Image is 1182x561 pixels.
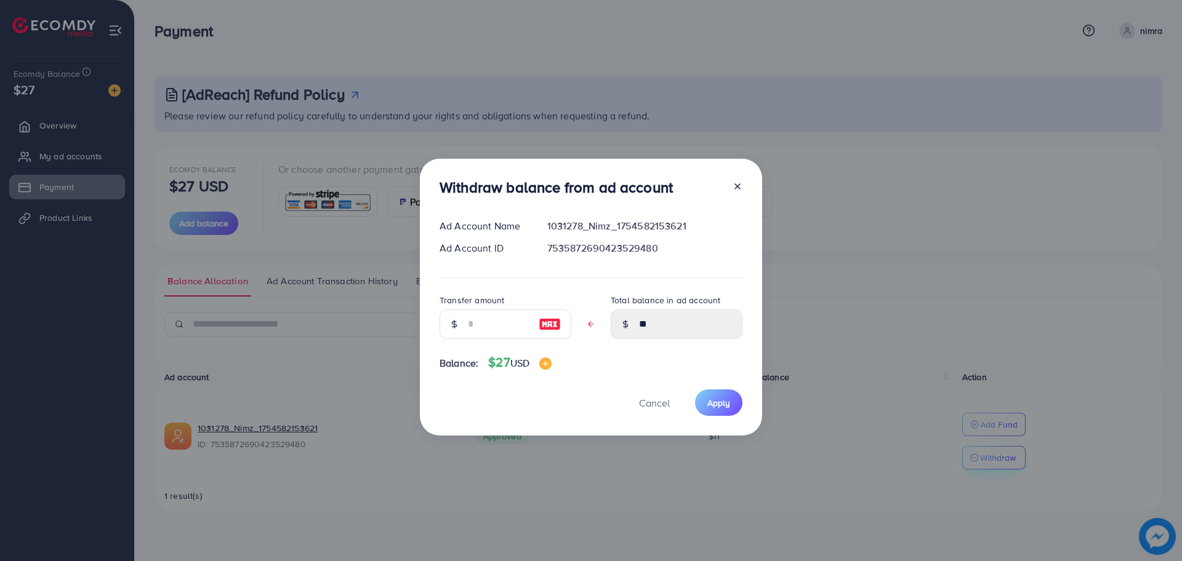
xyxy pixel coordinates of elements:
span: Apply [707,397,730,409]
label: Total balance in ad account [611,294,720,306]
span: USD [510,356,529,370]
div: 7535872690423529480 [537,241,752,255]
div: 1031278_Nimz_1754582153621 [537,219,752,233]
div: Ad Account ID [430,241,537,255]
h3: Withdraw balance from ad account [440,178,673,196]
h4: $27 [488,355,552,370]
img: image [539,357,552,370]
img: image [539,317,561,332]
span: Balance: [440,356,478,370]
span: Cancel [639,396,670,410]
div: Ad Account Name [430,219,537,233]
button: Apply [695,389,742,416]
label: Transfer amount [440,294,504,306]
button: Cancel [624,389,685,416]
